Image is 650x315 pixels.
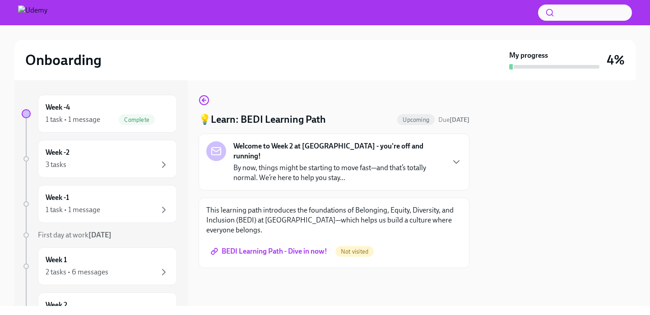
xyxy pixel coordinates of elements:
h3: 4% [607,52,625,68]
p: This learning path introduces the foundations of Belonging, Equity, Diversity, and Inclusion (BED... [206,205,462,235]
strong: [DATE] [88,231,111,239]
strong: [DATE] [450,116,469,124]
div: 3 tasks [46,160,66,170]
strong: Welcome to Week 2 at [GEOGRAPHIC_DATA] - you're off and running! [233,141,444,161]
a: Week 12 tasks • 6 messages [22,247,177,285]
h6: Week -2 [46,148,70,157]
a: Week -41 task • 1 messageComplete [22,95,177,133]
p: By now, things might be starting to move fast—and that’s totally normal. We’re here to help you s... [233,163,444,183]
h4: 💡Learn: BEDI Learning Path [199,113,326,126]
div: 1 task • 1 message [46,205,100,215]
h2: Onboarding [25,51,102,69]
span: Due [438,116,469,124]
span: Not visited [335,248,374,255]
div: 1 task • 1 message [46,115,100,125]
span: Upcoming [397,116,435,123]
a: BEDI Learning Path - Dive in now! [206,242,334,260]
span: September 21st, 2025 06:30 [438,116,469,124]
span: First day at work [38,231,111,239]
h6: Week -1 [46,193,69,203]
h6: Week 1 [46,255,67,265]
a: First day at work[DATE] [22,230,177,240]
div: 2 tasks • 6 messages [46,267,108,277]
a: Week -11 task • 1 message [22,185,177,223]
h6: Week 2 [46,300,67,310]
a: Week -23 tasks [22,140,177,178]
span: BEDI Learning Path - Dive in now! [213,247,327,256]
img: Udemy [18,5,47,20]
span: Complete [119,116,155,123]
h6: Week -4 [46,102,70,112]
strong: My progress [509,51,548,60]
